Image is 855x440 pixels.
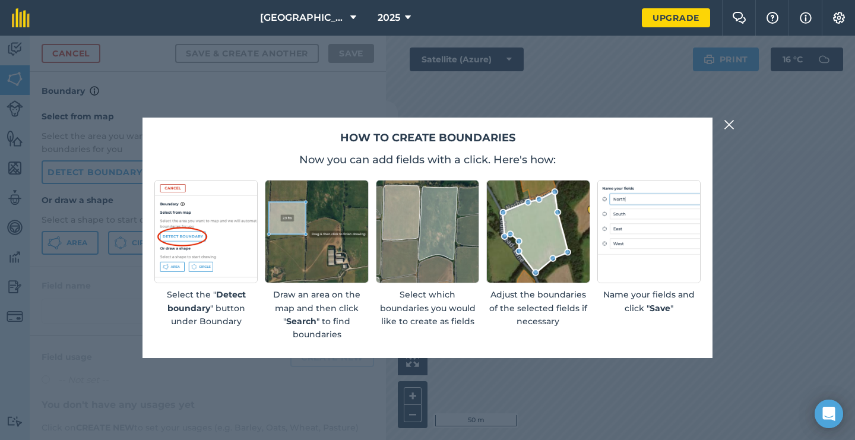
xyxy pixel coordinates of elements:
p: Adjust the boundaries of the selected fields if necessary [486,288,590,328]
p: Name your fields and click " " [597,288,701,315]
span: 2025 [378,11,400,25]
img: A question mark icon [765,12,780,24]
img: Screenshot of an rectangular area drawn on a map [265,180,368,283]
img: Screenshot of detect boundary button [154,180,258,283]
strong: Save [650,303,670,314]
img: Screenshot of selected fields [376,180,479,283]
img: A cog icon [832,12,846,24]
p: Select the " " button under Boundary [154,288,258,328]
img: svg+xml;base64,PHN2ZyB4bWxucz0iaHR0cDovL3d3dy53My5vcmcvMjAwMC9zdmciIHdpZHRoPSIxNyIgaGVpZ2h0PSIxNy... [800,11,812,25]
div: Open Intercom Messenger [815,400,843,428]
h2: How to create boundaries [154,129,701,147]
strong: Search [286,316,316,327]
img: Two speech bubbles overlapping with the left bubble in the forefront [732,12,746,24]
img: svg+xml;base64,PHN2ZyB4bWxucz0iaHR0cDovL3d3dy53My5vcmcvMjAwMC9zdmciIHdpZHRoPSIyMiIgaGVpZ2h0PSIzMC... [724,118,734,132]
p: Draw an area on the map and then click " " to find boundaries [265,288,368,341]
img: Screenshot of an editable boundary [486,180,590,283]
a: Upgrade [642,8,710,27]
p: Now you can add fields with a click. Here's how: [154,151,701,168]
img: fieldmargin Logo [12,8,30,27]
p: Select which boundaries you would like to create as fields [376,288,479,328]
span: [GEOGRAPHIC_DATA] [260,11,346,25]
img: placeholder [597,180,701,283]
strong: Detect boundary [167,289,246,313]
